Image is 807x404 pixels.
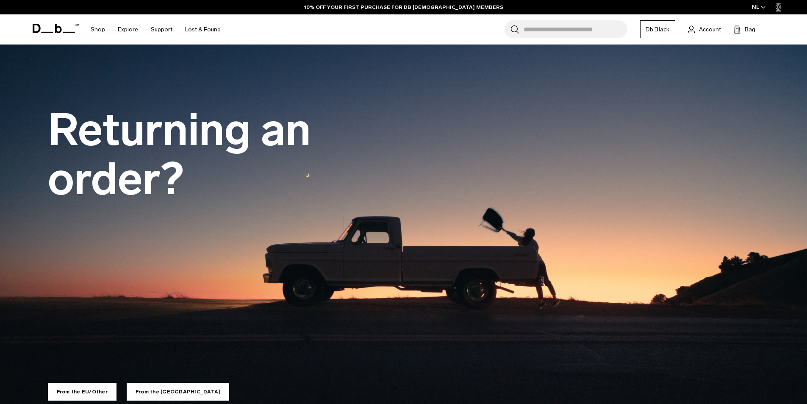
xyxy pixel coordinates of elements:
[91,14,105,45] a: Shop
[185,14,221,45] a: Lost & Found
[48,383,116,401] a: From the EU/Other
[304,3,503,11] a: 10% OFF YOUR FIRST PURCHASE FOR DB [DEMOGRAPHIC_DATA] MEMBERS
[84,14,227,45] nav: Main Navigation
[118,14,138,45] a: Explore
[127,383,230,401] a: From the [GEOGRAPHIC_DATA]
[48,106,429,203] h1: Returning an order?
[699,25,721,34] span: Account
[688,24,721,34] a: Account
[734,24,755,34] button: Bag
[640,20,675,38] a: Db Black
[151,14,172,45] a: Support
[745,25,755,34] span: Bag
